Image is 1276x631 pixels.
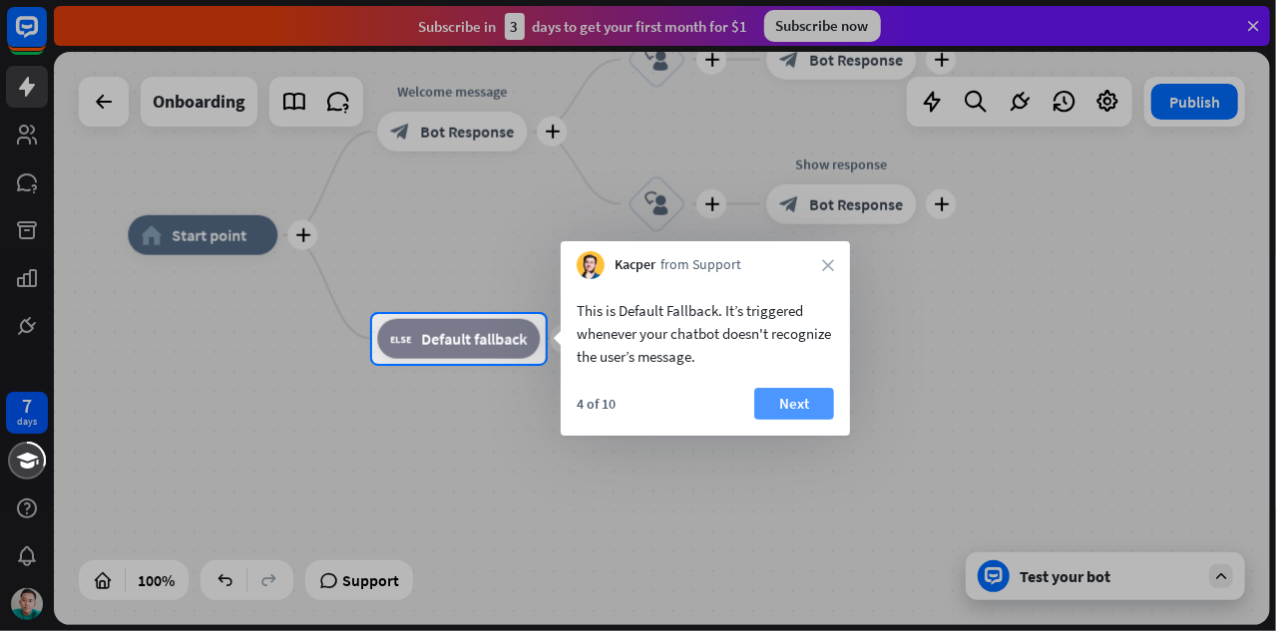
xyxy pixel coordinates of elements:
i: block_fallback [390,329,411,349]
div: 4 of 10 [577,395,616,413]
div: This is Default Fallback. It’s triggered whenever your chatbot doesn't recognize the user’s message. [577,299,834,368]
button: Next [754,388,834,420]
button: Open LiveChat chat widget [16,8,76,68]
span: Kacper [615,255,655,275]
span: Default fallback [421,329,527,349]
i: close [822,259,834,271]
span: from Support [660,255,741,275]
